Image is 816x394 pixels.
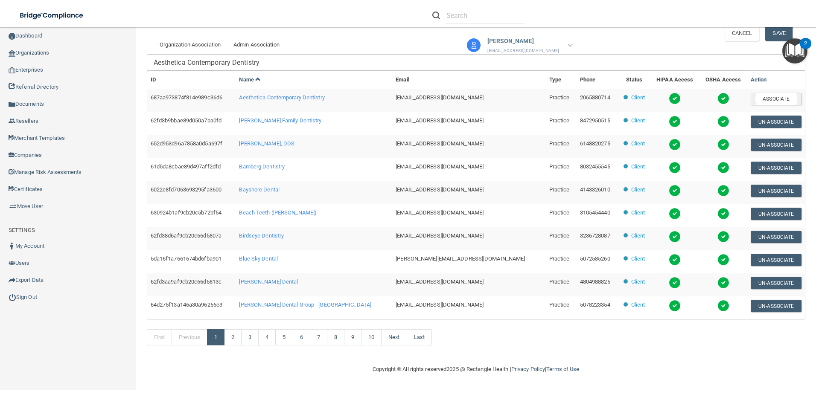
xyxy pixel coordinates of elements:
a: Next [381,329,407,345]
span: 3236728087 [580,232,610,239]
span: Bamberg Dentistry [239,163,285,170]
span: 4804988825 [580,278,610,285]
button: Un-Associate [751,139,802,151]
a: Organization Association [153,35,227,54]
img: icon-documents.8dae5593.png [9,101,15,108]
span: 62fd3b9bbae89d050a7ba0fd [151,117,221,124]
img: ic_dashboard_dark.d01f4a41.png [9,33,15,40]
input: Search [154,55,744,70]
span: Bayshore Dental [239,186,280,193]
th: Phone [577,71,618,89]
a: Action [751,76,767,83]
button: Un-Associate [751,116,802,128]
th: OSHA Access [699,71,747,89]
a: First [147,329,172,345]
img: ic-search.3b580494.png [432,12,440,19]
p: Client [631,254,645,264]
p: Client [631,185,645,195]
button: Un-Associate [751,185,802,197]
span: [EMAIL_ADDRESS][DOMAIN_NAME] [396,140,484,147]
iframe: Drift Widget Chat Controller [668,333,806,368]
span: [PERSON_NAME][EMAIL_ADDRESS][DOMAIN_NAME] [396,255,525,262]
p: [PERSON_NAME] [487,36,560,47]
span: [EMAIL_ADDRESS][DOMAIN_NAME] [396,209,484,216]
button: Associate [751,93,802,105]
span: Practice [549,209,570,216]
img: ic_reseller.de258add.png [9,118,15,125]
img: tick.e7d51cea.svg [717,162,729,174]
img: briefcase.64adab9b.png [9,202,17,211]
a: 1 [207,329,224,345]
th: HIPAA Access [650,71,699,89]
span: Practice [549,140,570,147]
img: tick.e7d51cea.svg [669,231,681,243]
img: tick.e7d51cea.svg [669,162,681,174]
span: Practice [549,255,570,262]
p: Client [631,93,645,103]
p: [EMAIL_ADDRESS][DOMAIN_NAME] [487,47,560,55]
button: Un-Associate [751,208,802,220]
button: Un-Associate [751,300,802,312]
button: Open Resource Center, 2 new notifications [782,38,807,64]
span: [PERSON_NAME], DDS [239,140,294,147]
img: organization-icon.f8decf85.png [9,50,15,57]
th: Email [392,71,546,89]
span: 5072585260 [580,255,610,262]
p: Client [631,208,645,218]
span: Practice [549,301,570,308]
a: 10 [361,329,382,345]
span: 61d5da8cbae89d497aff2dfd [151,163,221,170]
th: Type [546,71,577,89]
a: Previous [172,329,207,345]
span: 62fd3aa9af9cb20c66d5813c [151,278,221,285]
p: Client [631,116,645,126]
span: Practice [549,163,570,170]
img: tick.e7d51cea.svg [669,93,681,104]
a: 2 [224,329,242,345]
img: tick.e7d51cea.svg [717,185,729,197]
th: ID [147,71,236,89]
img: tick.e7d51cea.svg [717,93,729,104]
p: Client [631,300,645,310]
a: 8 [327,329,344,345]
span: 3105454440 [580,209,610,216]
a: Terms of Use [546,366,579,372]
span: Practice [549,232,570,239]
span: [EMAIL_ADDRESS][DOMAIN_NAME] [396,278,484,285]
img: enterprise.0d942306.png [9,67,15,73]
img: tick.e7d51cea.svg [669,277,681,289]
span: Practice [549,186,570,193]
img: tick.e7d51cea.svg [717,300,729,312]
a: 4 [258,329,276,345]
span: 2065880714 [580,94,610,101]
img: tick.e7d51cea.svg [717,254,729,266]
img: arrow-down.227dba2b.svg [568,44,573,47]
a: Privacy Policy [511,366,545,372]
a: Admin Association [227,35,286,54]
span: Beach Teeth ([PERSON_NAME]) [239,209,317,216]
input: Search [446,8,525,23]
span: 4143326010 [580,186,610,193]
a: Last [407,329,432,345]
img: bridge_compliance_login_screen.278c3ca4.svg [13,7,91,24]
label: SETTINGS [9,225,35,235]
a: 6 [293,329,310,345]
span: [EMAIL_ADDRESS][DOMAIN_NAME] [396,117,484,124]
a: 5 [275,329,293,345]
span: [EMAIL_ADDRESS][DOMAIN_NAME] [396,94,484,101]
div: Copyright © All rights reserved 2025 @ Rectangle Health | | [320,356,632,383]
span: 652d953d96a7858a0d5a697f [151,140,222,147]
span: [EMAIL_ADDRESS][DOMAIN_NAME] [396,301,484,308]
span: 62fd38d6af9cb20c66d5807a [151,232,221,239]
span: Practice [549,278,570,285]
img: avatar.17b06cb7.svg [467,38,481,52]
img: tick.e7d51cea.svg [717,208,729,220]
th: Status [618,71,650,89]
p: Client [631,277,645,287]
img: tick.e7d51cea.svg [669,254,681,266]
button: Un-Associate [751,277,802,289]
a: 9 [344,329,361,345]
div: 2 [804,43,807,55]
span: [EMAIL_ADDRESS][DOMAIN_NAME] [396,186,484,193]
button: Un-Associate [751,231,802,243]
